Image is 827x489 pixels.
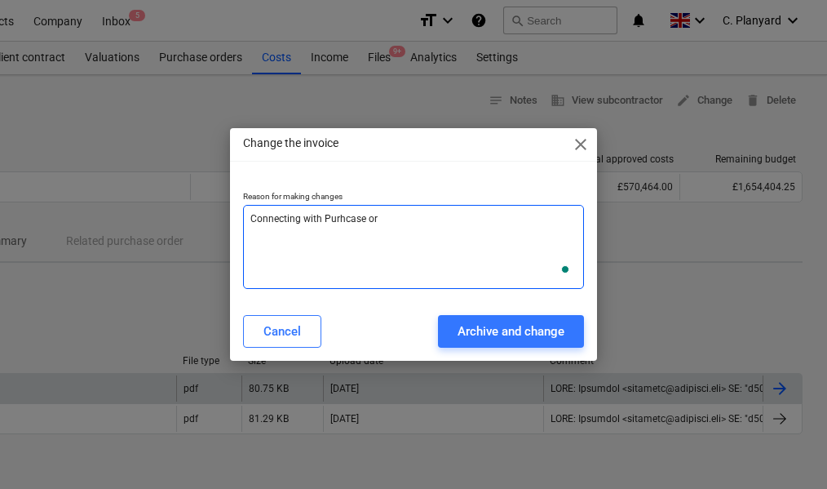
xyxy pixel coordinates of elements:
[438,315,584,348] button: Archive and change
[571,135,590,154] span: close
[263,321,301,342] div: Cancel
[458,321,564,342] div: Archive and change
[243,191,584,205] p: Reason for making changes
[745,411,827,489] iframe: Chat Widget
[243,135,338,152] p: Change the invoice
[243,315,321,348] button: Cancel
[243,205,584,289] textarea: To enrich screen reader interactions, please activate Accessibility in Grammarly extension settings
